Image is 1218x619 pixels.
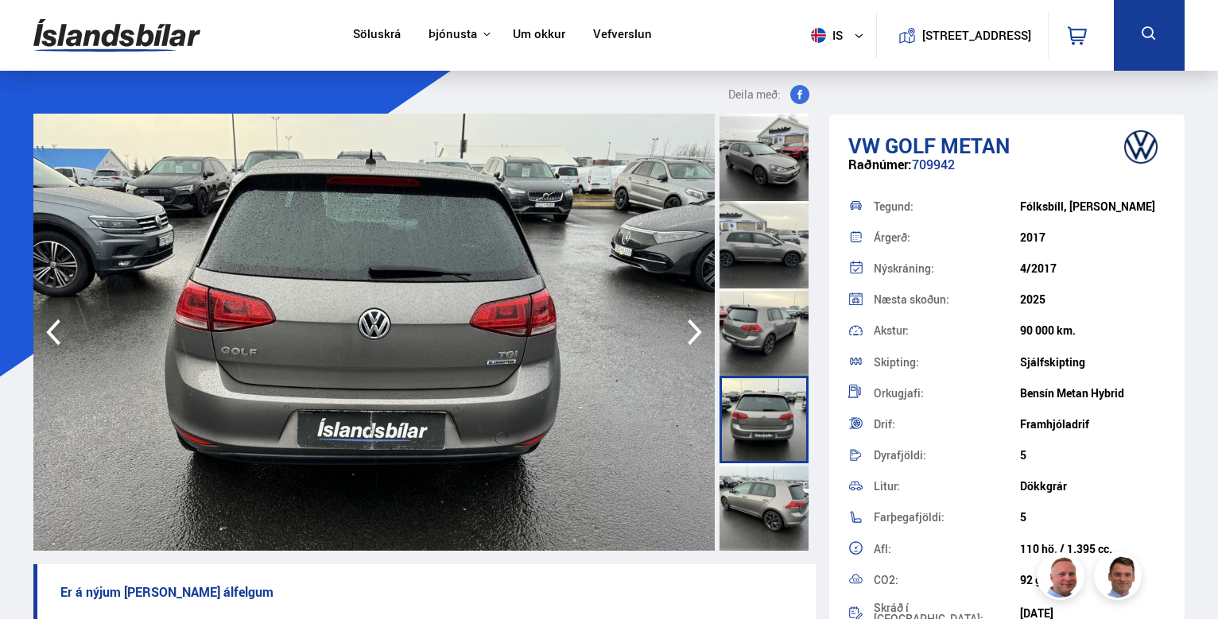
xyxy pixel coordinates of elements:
div: 92 g/km [1020,574,1166,586]
div: Fólksbíll, [PERSON_NAME] [1020,200,1166,213]
div: 709942 [848,157,1166,188]
div: CO2: [874,575,1019,586]
button: Þjónusta [429,27,477,42]
button: [STREET_ADDRESS] [928,29,1025,42]
a: Um okkur [513,27,565,44]
div: 2017 [1020,231,1166,244]
div: Dökkgrár [1020,480,1166,493]
div: Tegund: [874,201,1019,212]
a: Vefverslun [593,27,652,44]
img: svg+xml;base64,PHN2ZyB4bWxucz0iaHR0cDovL3d3dy53My5vcmcvMjAwMC9zdmciIHdpZHRoPSI1MTIiIGhlaWdodD0iNT... [811,28,826,43]
div: Drif: [874,419,1019,430]
div: Afl: [874,544,1019,555]
img: FbJEzSuNWCJXmdc-.webp [1096,555,1144,602]
span: Deila með: [728,85,781,104]
div: Litur: [874,481,1019,492]
div: Nýskráning: [874,263,1019,274]
div: Dyrafjöldi: [874,450,1019,461]
div: 90 000 km. [1020,324,1166,337]
button: is [805,12,876,59]
div: 5 [1020,511,1166,524]
div: 4/2017 [1020,262,1166,275]
div: Næsta skoðun: [874,294,1019,305]
a: Söluskrá [353,27,401,44]
button: Deila með: [722,85,816,104]
div: 5 [1020,449,1166,462]
img: brand logo [1109,122,1173,172]
img: siFngHWaQ9KaOqBr.png [1039,555,1087,602]
div: Farþegafjöldi: [874,512,1019,523]
div: Árgerð: [874,232,1019,243]
div: Akstur: [874,325,1019,336]
div: Bensín Metan Hybrid [1020,387,1166,400]
div: Orkugjafi: [874,388,1019,399]
button: Open LiveChat chat widget [13,6,60,54]
img: G0Ugv5HjCgRt.svg [33,10,200,61]
span: Raðnúmer: [848,156,912,173]
div: 110 hö. / 1.395 cc. [1020,543,1166,555]
a: [STREET_ADDRESS] [886,13,1040,58]
div: 2025 [1020,293,1166,306]
span: Golf METAN [885,131,1010,160]
div: Framhjóladrif [1020,418,1166,431]
span: VW [848,131,880,160]
div: Sjálfskipting [1020,356,1166,369]
img: 2507045.jpeg [33,114,715,551]
span: is [805,28,844,43]
div: Skipting: [874,357,1019,368]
